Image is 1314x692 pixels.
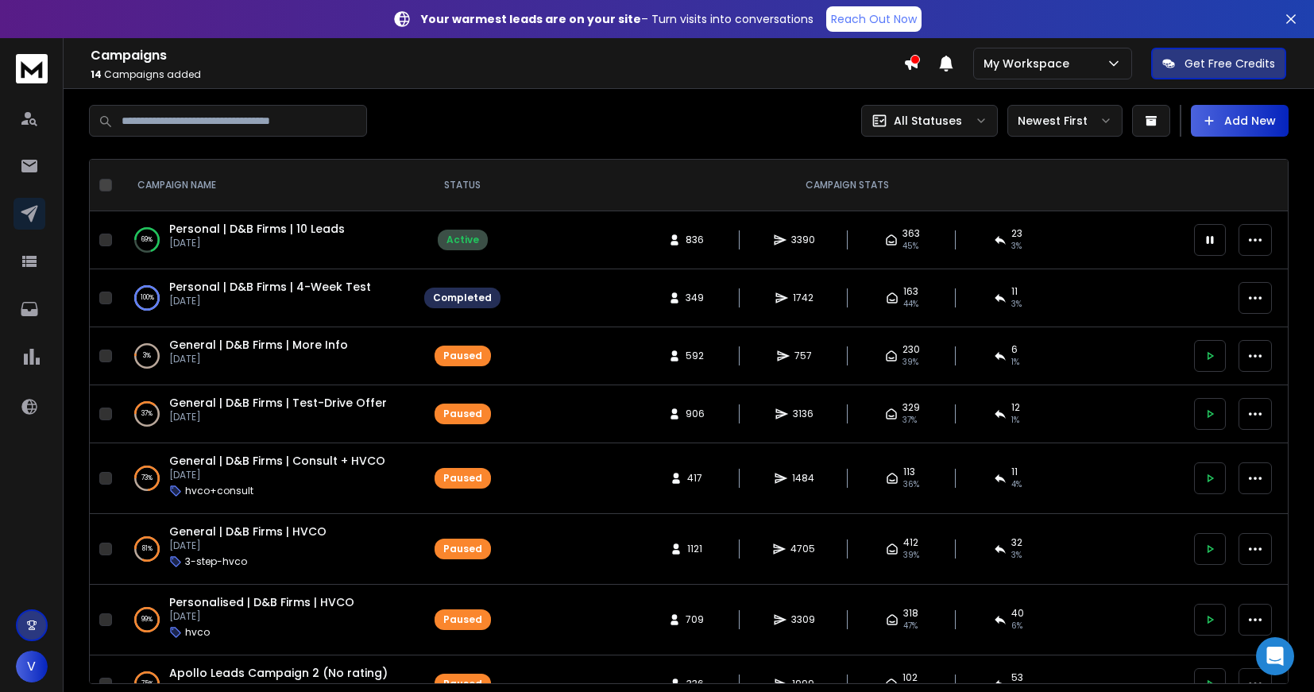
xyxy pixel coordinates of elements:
[686,292,704,304] span: 349
[169,411,387,423] p: [DATE]
[510,160,1185,211] th: CAMPAIGN STATS
[902,227,920,240] span: 363
[169,295,371,307] p: [DATE]
[1011,478,1022,491] span: 4 %
[1007,105,1123,137] button: Newest First
[118,160,415,211] th: CAMPAIGN NAME
[1011,356,1019,369] span: 1 %
[792,678,814,690] span: 1999
[443,613,482,626] div: Paused
[443,408,482,420] div: Paused
[793,408,814,420] span: 3136
[794,350,812,362] span: 757
[169,395,387,411] a: General | D&B Firms | Test-Drive Offer
[443,350,482,362] div: Paused
[826,6,922,32] a: Reach Out Now
[141,232,153,248] p: 69 %
[118,211,415,269] td: 69%Personal | D&B Firms | 10 Leads[DATE]
[169,610,354,623] p: [DATE]
[16,651,48,682] button: V
[792,472,814,485] span: 1484
[185,485,253,497] p: hvco+consult
[443,543,482,555] div: Paused
[433,292,492,304] div: Completed
[421,11,641,27] strong: Your warmest leads are on your site
[793,292,814,304] span: 1742
[903,466,915,478] span: 113
[902,671,918,684] span: 102
[421,11,814,27] p: – Turn visits into conversations
[169,237,345,249] p: [DATE]
[169,353,348,365] p: [DATE]
[903,549,919,562] span: 39 %
[118,443,415,514] td: 73%General | D&B Firms | Consult + HVCO[DATE]hvco+consult
[686,408,705,420] span: 906
[169,524,327,539] a: General | D&B Firms | HVCO
[91,68,903,81] p: Campaigns added
[1011,240,1022,253] span: 3 %
[141,676,153,692] p: 75 %
[1011,607,1024,620] span: 40
[1011,227,1022,240] span: 23
[91,46,903,65] h1: Campaigns
[1011,401,1020,414] span: 12
[141,612,153,628] p: 99 %
[169,539,327,552] p: [DATE]
[169,665,388,681] span: Apollo Leads Campaign 2 (No rating)
[1191,105,1289,137] button: Add New
[1011,620,1022,632] span: 6 %
[1011,298,1022,311] span: 3 %
[185,626,210,639] p: hvco
[91,68,102,81] span: 14
[686,234,704,246] span: 836
[1151,48,1286,79] button: Get Free Credits
[141,290,154,306] p: 100 %
[169,337,348,353] a: General | D&B Firms | More Info
[1011,671,1023,684] span: 53
[686,678,704,690] span: 336
[142,541,153,557] p: 81 %
[902,356,918,369] span: 39 %
[443,678,482,690] div: Paused
[790,543,815,555] span: 4705
[686,350,704,362] span: 592
[903,298,918,311] span: 44 %
[169,221,345,237] a: Personal | D&B Firms | 10 Leads
[1185,56,1275,72] p: Get Free Credits
[118,585,415,655] td: 99%Personalised | D&B Firms | HVCO[DATE]hvco
[902,240,918,253] span: 45 %
[169,469,385,481] p: [DATE]
[903,285,918,298] span: 163
[169,279,371,295] a: Personal | D&B Firms | 4-Week Test
[687,472,703,485] span: 417
[169,594,354,610] a: Personalised | D&B Firms | HVCO
[1256,637,1294,675] div: Open Intercom Messenger
[118,514,415,585] td: 81%General | D&B Firms | HVCO[DATE]3-step-hvco
[1011,549,1022,562] span: 3 %
[903,536,918,549] span: 412
[687,543,703,555] span: 1121
[1011,285,1018,298] span: 11
[143,348,151,364] p: 3 %
[902,343,920,356] span: 230
[791,613,815,626] span: 3309
[169,453,385,469] a: General | D&B Firms | Consult + HVCO
[903,607,918,620] span: 318
[446,234,479,246] div: Active
[118,327,415,385] td: 3%General | D&B Firms | More Info[DATE]
[185,555,247,568] p: 3-step-hvco
[118,385,415,443] td: 37%General | D&B Firms | Test-Drive Offer[DATE]
[894,113,962,129] p: All Statuses
[141,406,153,422] p: 37 %
[1011,414,1019,427] span: 1 %
[791,234,815,246] span: 3390
[831,11,917,27] p: Reach Out Now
